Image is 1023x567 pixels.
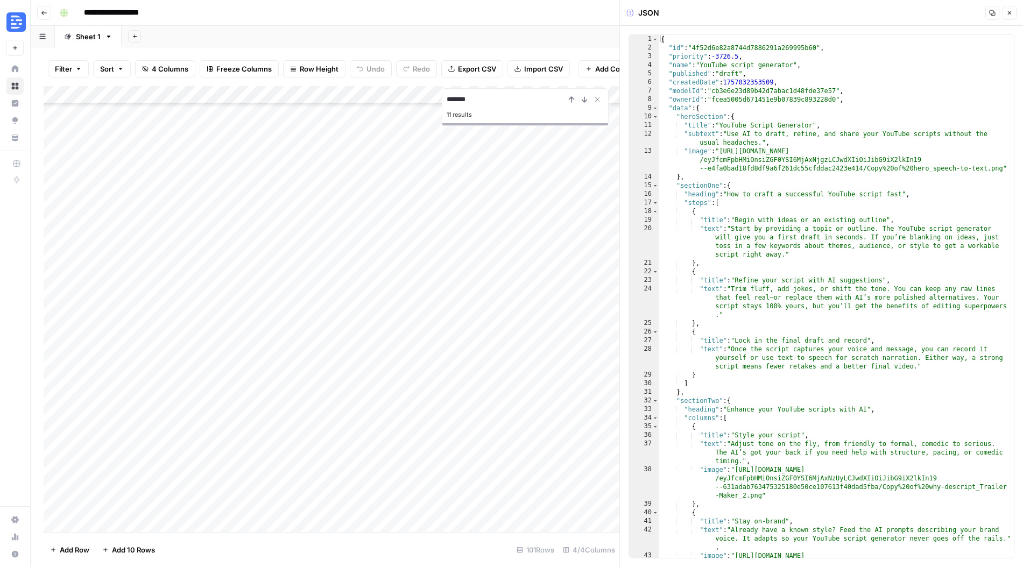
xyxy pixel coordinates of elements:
[629,345,659,371] div: 28
[629,508,659,517] div: 40
[135,60,195,77] button: 4 Columns
[652,414,658,422] span: Toggle code folding, rows 34 through 50
[6,511,24,528] a: Settings
[652,35,658,44] span: Toggle code folding, rows 1 through 107
[6,95,24,112] a: Insights
[626,8,659,18] div: JSON
[96,541,161,558] button: Add 10 Rows
[629,259,659,267] div: 21
[629,422,659,431] div: 35
[629,500,659,508] div: 39
[629,199,659,207] div: 17
[350,60,392,77] button: Undo
[629,61,659,69] div: 4
[629,396,659,405] div: 32
[652,267,658,276] span: Toggle code folding, rows 22 through 25
[524,63,563,74] span: Import CSV
[6,528,24,545] a: Usage
[629,336,659,345] div: 27
[629,52,659,61] div: 3
[629,526,659,551] div: 42
[629,104,659,112] div: 9
[629,285,659,319] div: 24
[652,199,658,207] span: Toggle code folding, rows 17 through 30
[629,371,659,379] div: 29
[283,60,345,77] button: Row Height
[578,60,644,77] button: Add Column
[559,541,619,558] div: 4/4 Columns
[629,440,659,465] div: 37
[60,544,89,555] span: Add Row
[441,60,503,77] button: Export CSV
[629,517,659,526] div: 41
[152,63,188,74] span: 4 Columns
[652,422,658,431] span: Toggle code folding, rows 35 through 39
[629,431,659,440] div: 36
[55,26,122,47] a: Sheet 1
[44,541,96,558] button: Add Row
[629,69,659,78] div: 5
[652,181,658,190] span: Toggle code folding, rows 15 through 31
[629,87,659,95] div: 7
[629,405,659,414] div: 33
[629,388,659,396] div: 31
[629,78,659,87] div: 6
[48,60,89,77] button: Filter
[76,31,101,42] div: Sheet 1
[629,147,659,173] div: 13
[200,60,279,77] button: Freeze Columns
[629,216,659,224] div: 19
[629,121,659,130] div: 11
[629,112,659,121] div: 10
[6,60,24,77] a: Home
[595,63,637,74] span: Add Column
[629,276,659,285] div: 23
[216,63,272,74] span: Freeze Columns
[629,44,659,52] div: 2
[652,396,658,405] span: Toggle code folding, rows 32 through 51
[396,60,437,77] button: Redo
[629,173,659,181] div: 14
[629,181,659,190] div: 15
[652,104,658,112] span: Toggle code folding, rows 9 through 105
[413,63,430,74] span: Redo
[366,63,385,74] span: Undo
[629,95,659,104] div: 8
[100,63,114,74] span: Sort
[458,63,496,74] span: Export CSV
[6,9,24,36] button: Workspace: Descript
[6,12,26,32] img: Descript Logo
[629,190,659,199] div: 16
[112,544,155,555] span: Add 10 Rows
[565,93,578,106] button: Previous Result
[512,541,559,558] div: 101 Rows
[652,207,658,216] span: Toggle code folding, rows 18 through 21
[629,224,659,259] div: 20
[591,93,604,106] button: Close Search
[6,545,24,563] button: Help + Support
[300,63,338,74] span: Row Height
[447,108,604,121] div: 11 results
[629,35,659,44] div: 1
[629,207,659,216] div: 18
[55,63,72,74] span: Filter
[629,267,659,276] div: 22
[6,112,24,129] a: Opportunities
[629,465,659,500] div: 38
[629,130,659,147] div: 12
[93,60,131,77] button: Sort
[629,414,659,422] div: 34
[6,77,24,95] a: Browse
[507,60,570,77] button: Import CSV
[652,508,658,517] span: Toggle code folding, rows 40 through 44
[578,93,591,106] button: Next Result
[6,129,24,146] a: Your Data
[629,379,659,388] div: 30
[652,112,658,121] span: Toggle code folding, rows 10 through 14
